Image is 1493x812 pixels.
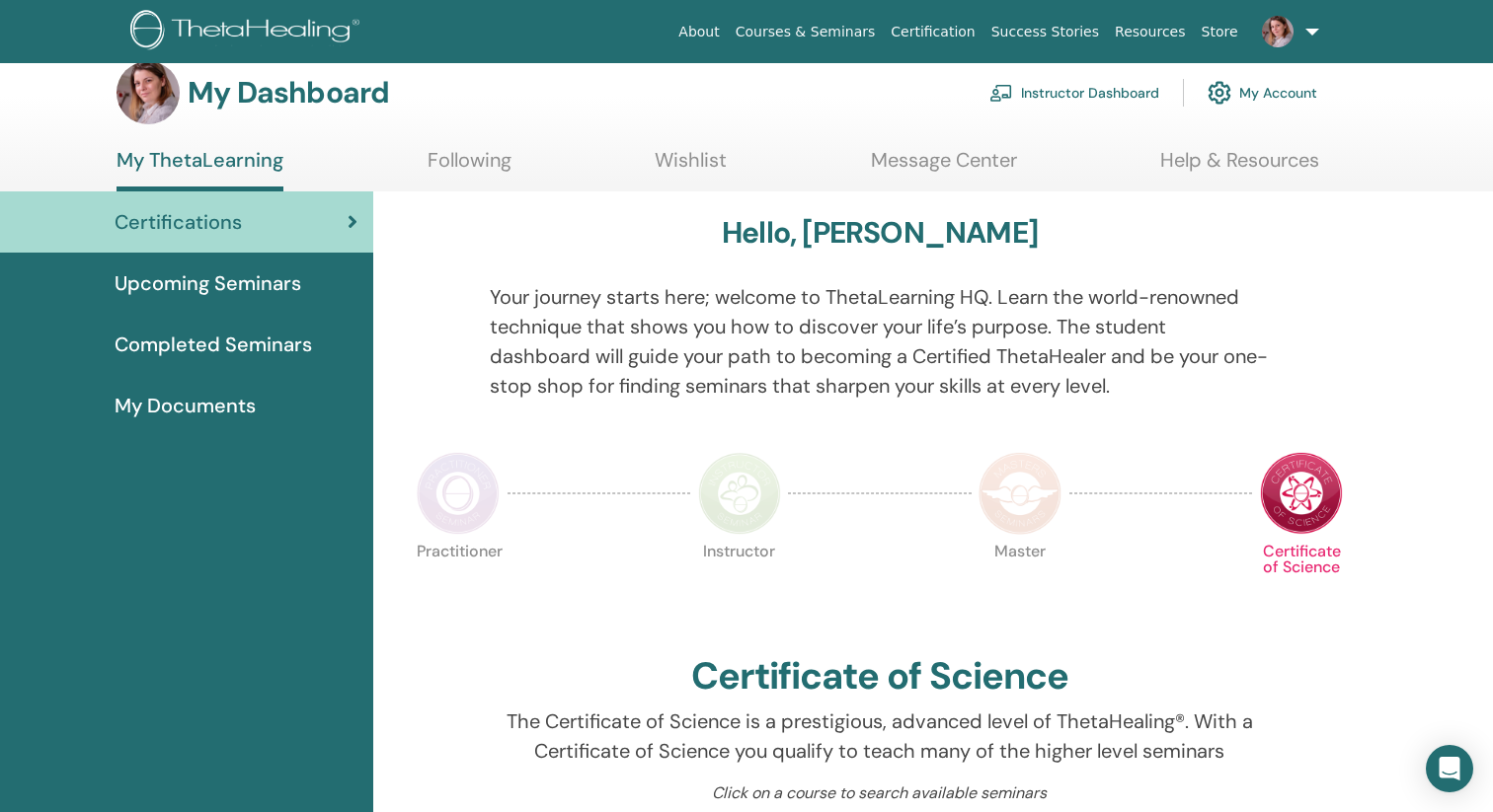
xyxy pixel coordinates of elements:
[1260,452,1343,535] img: Certificate of Science
[728,14,884,50] a: Courses & Seminars
[655,148,727,186] a: Wishlist
[1194,14,1246,50] a: Store
[490,706,1270,766] p: The Certificate of Science is a prestigious, advanced level of ThetaHealing®. With a Certificate ...
[417,544,500,627] p: Practitioner
[871,148,1017,186] a: Message Center
[117,148,283,191] a: My ThetaLearning
[1262,16,1294,47] img: default.jpg
[188,75,389,111] h3: My Dashboard
[115,207,242,237] span: Certifications
[117,61,180,124] img: default.jpg
[490,282,1270,401] p: Your journey starts here; welcome to ThetaLearning HQ. Learn the world-renowned technique that sh...
[1208,76,1231,110] img: cog.svg
[417,452,500,535] img: Practitioner
[1426,745,1473,792] div: Open Intercom Messenger
[115,268,301,298] span: Upcoming Seminars
[1107,14,1194,50] a: Resources
[1160,148,1319,186] a: Help & Resources
[979,544,1061,627] p: Master
[979,452,1061,535] img: Master
[983,14,1107,50] a: Success Stories
[115,330,312,359] span: Completed Seminars
[1208,71,1317,114] a: My Account
[428,148,511,186] a: Following
[989,84,1013,102] img: chalkboard-teacher.svg
[490,781,1270,805] p: Click on a course to search available seminars
[722,215,1038,251] h3: Hello, [PERSON_NAME]
[883,14,982,50] a: Certification
[989,71,1159,114] a: Instructor Dashboard
[670,14,727,50] a: About
[691,654,1068,700] h2: Certificate of Science
[115,391,256,420] span: My Documents
[130,10,366,54] img: logo.png
[698,544,781,627] p: Instructor
[1260,544,1343,627] p: Certificate of Science
[698,452,781,535] img: Instructor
